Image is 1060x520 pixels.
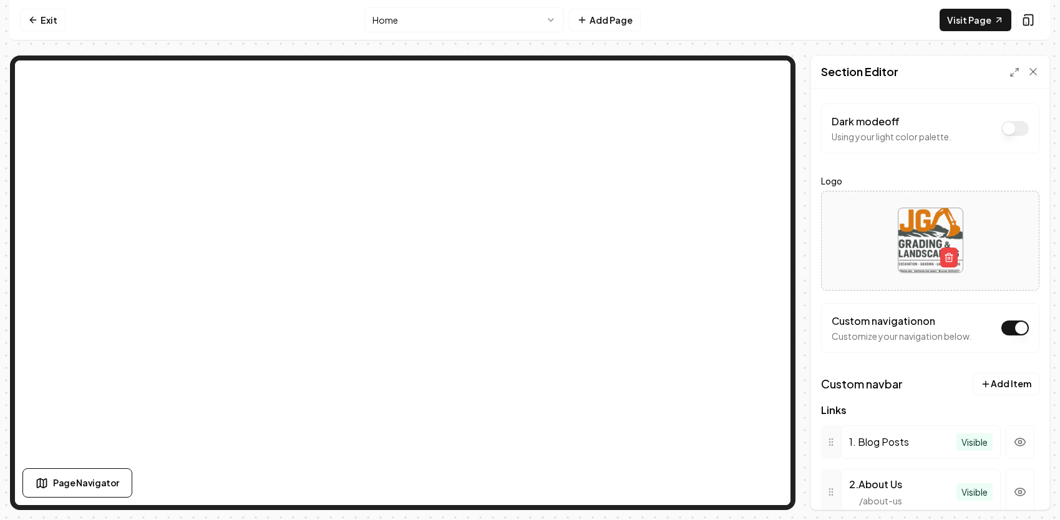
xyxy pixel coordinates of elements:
[940,9,1011,31] a: Visit Page
[849,477,956,492] div: 2 . About Us
[20,9,66,31] a: Exit
[821,63,898,80] h2: Section Editor
[821,375,903,393] h3: Custom navbar
[569,9,641,31] button: Add Page
[956,433,993,451] span: Visible
[956,483,993,501] span: Visible
[898,208,963,272] img: image
[832,115,900,128] label: Dark mode off
[821,405,1039,415] span: Links
[849,494,956,507] div: / about-us
[832,130,951,143] p: Using your light color palette.
[849,435,956,450] div: 1. Blog Posts
[832,314,935,327] label: Custom navigation on
[973,373,1039,395] button: Add Item
[53,476,119,489] span: Page Navigator
[832,330,971,342] p: Customize your navigation below.
[821,173,1039,188] label: Logo
[22,468,132,498] button: Page Navigator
